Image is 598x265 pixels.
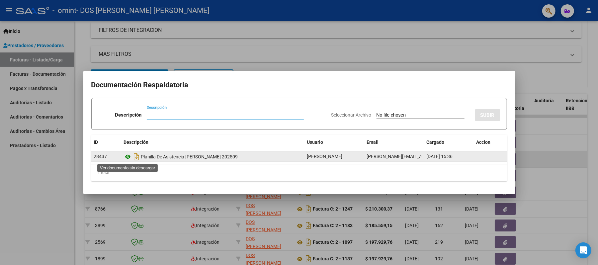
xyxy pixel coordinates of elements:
[427,139,445,145] span: Cargado
[94,154,107,159] span: 28437
[331,112,372,118] span: Seleccionar Archivo
[575,242,591,258] div: Open Intercom Messenger
[475,109,500,121] button: SUBIR
[307,154,343,159] span: [PERSON_NAME]
[424,135,474,149] datatable-header-cell: Cargado
[480,112,495,118] span: SUBIR
[304,135,364,149] datatable-header-cell: Usuario
[91,135,121,149] datatable-header-cell: ID
[94,139,98,145] span: ID
[364,135,424,149] datatable-header-cell: Email
[367,139,379,145] span: Email
[307,139,323,145] span: Usuario
[476,139,491,145] span: Accion
[367,154,476,159] span: [PERSON_NAME][EMAIL_ADDRESS][DOMAIN_NAME]
[121,135,304,149] datatable-header-cell: Descripción
[91,164,507,181] div: 1 total
[427,154,453,159] span: [DATE] 15:36
[124,139,149,145] span: Descripción
[124,151,302,162] div: Planilla De Asistencia [PERSON_NAME] 202509
[132,151,141,162] i: Descargar documento
[115,111,141,119] p: Descripción
[474,135,507,149] datatable-header-cell: Accion
[91,79,507,91] h2: Documentación Respaldatoria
